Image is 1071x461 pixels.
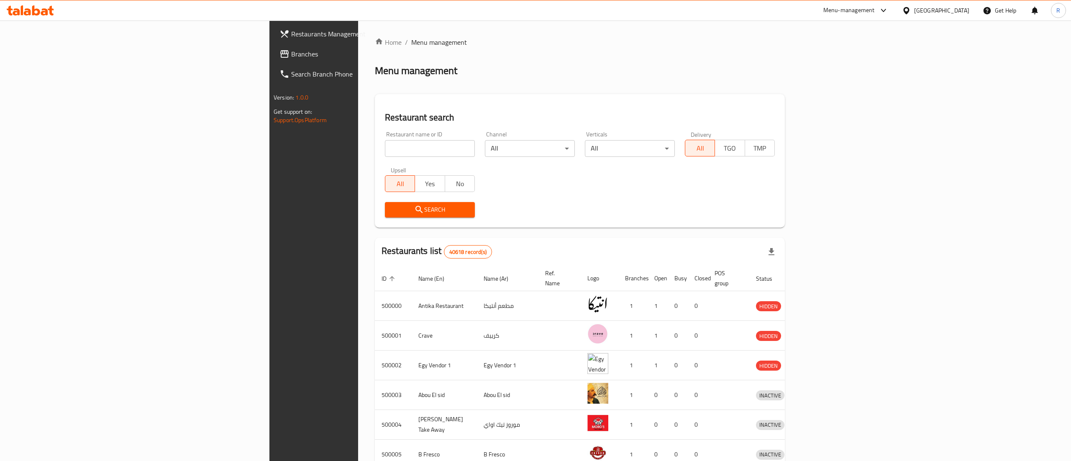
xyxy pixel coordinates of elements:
div: [GEOGRAPHIC_DATA] [914,6,969,15]
span: Search Branch Phone [291,69,442,79]
img: Antika Restaurant [587,294,608,315]
th: Open [648,266,668,291]
span: INACTIVE [756,391,784,400]
td: موروز تيك اواي [477,410,538,440]
span: Branches [291,49,442,59]
span: Ref. Name [545,268,571,288]
td: 1 [618,410,648,440]
span: TGO [718,142,741,154]
td: 0 [688,321,708,351]
a: Restaurants Management [273,24,448,44]
button: TMP [745,140,775,156]
button: All [385,175,415,192]
input: Search for restaurant name or ID.. [385,140,475,157]
td: 0 [668,351,688,380]
span: HIDDEN [756,361,781,371]
span: INACTIVE [756,420,784,430]
a: Support.OpsPlatform [274,115,327,125]
td: Egy Vendor 1 [477,351,538,380]
td: 0 [668,291,688,321]
td: 1 [648,291,668,321]
td: 0 [688,380,708,410]
span: Name (En) [418,274,455,284]
td: 1 [648,321,668,351]
nav: breadcrumb [375,37,785,47]
td: 1 [618,291,648,321]
span: Version: [274,92,294,103]
span: POS group [715,268,739,288]
span: INACTIVE [756,450,784,459]
button: Yes [415,175,445,192]
th: Closed [688,266,708,291]
div: Export file [761,242,781,262]
td: 0 [668,410,688,440]
span: Name (Ar) [484,274,519,284]
a: Search Branch Phone [273,64,448,84]
button: No [445,175,475,192]
label: Upsell [391,167,406,173]
th: Logo [581,266,618,291]
th: Branches [618,266,648,291]
span: 1.0.0 [295,92,308,103]
th: Busy [668,266,688,291]
td: 1 [618,351,648,380]
img: Egy Vendor 1 [587,353,608,374]
img: Moro's Take Away [587,412,608,433]
div: INACTIVE [756,450,784,460]
span: Yes [418,178,441,190]
td: كرييف [477,321,538,351]
span: TMP [748,142,771,154]
span: ID [382,274,397,284]
td: 1 [618,380,648,410]
td: 0 [668,321,688,351]
span: HIDDEN [756,331,781,341]
div: INACTIVE [756,390,784,400]
td: 0 [668,380,688,410]
td: 0 [648,410,668,440]
div: All [585,140,675,157]
h2: Restaurant search [385,111,775,124]
img: Crave [587,323,608,344]
span: No [448,178,471,190]
td: 0 [688,351,708,380]
td: 0 [648,380,668,410]
td: 1 [648,351,668,380]
button: TGO [715,140,745,156]
span: Restaurants Management [291,29,442,39]
span: R [1056,6,1060,15]
span: Status [756,274,783,284]
span: Get support on: [274,106,312,117]
a: Branches [273,44,448,64]
span: Search [392,205,468,215]
h2: Restaurants list [382,245,492,259]
img: Abou El sid [587,383,608,404]
div: HIDDEN [756,301,781,311]
span: All [689,142,712,154]
td: مطعم أنتيكا [477,291,538,321]
td: 0 [688,291,708,321]
td: 0 [688,410,708,440]
td: 1 [618,321,648,351]
div: Total records count [444,245,492,259]
span: HIDDEN [756,302,781,311]
button: Search [385,202,475,218]
label: Delivery [691,131,712,137]
button: All [685,140,715,156]
div: Menu-management [823,5,875,15]
span: 40618 record(s) [444,248,492,256]
div: All [485,140,575,157]
span: All [389,178,412,190]
td: Abou El sid [477,380,538,410]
